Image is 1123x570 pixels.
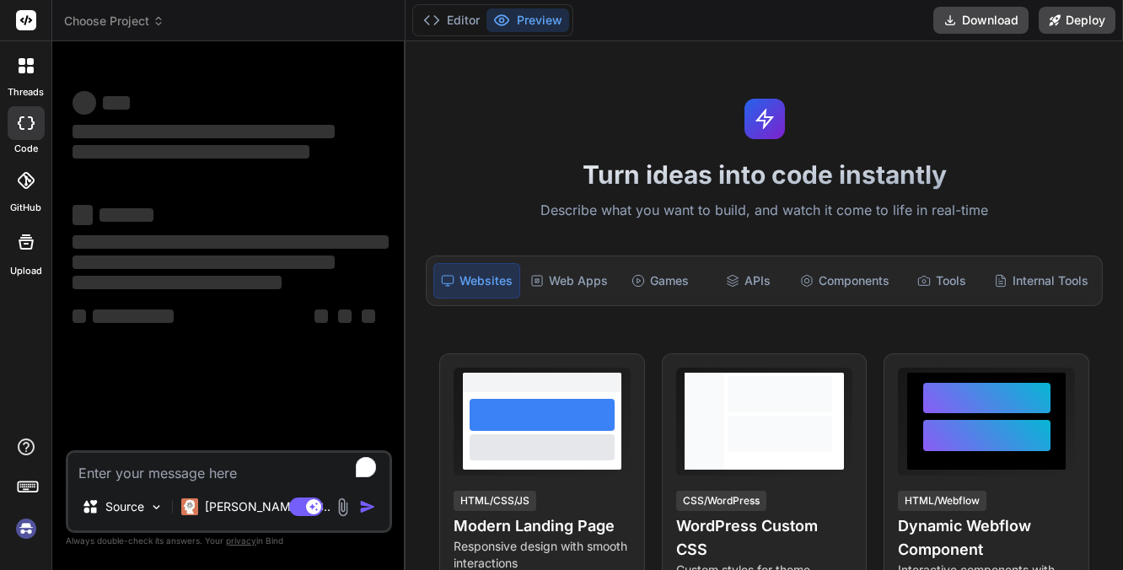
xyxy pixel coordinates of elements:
p: Describe what you want to build, and watch it come to life in real-time [416,200,1113,222]
textarea: To enrich screen reader interactions, please activate Accessibility in Grammarly extension settings [68,453,390,483]
span: privacy [226,535,256,546]
div: Internal Tools [987,263,1095,298]
button: Preview [486,8,569,32]
span: ‌ [99,208,153,222]
img: icon [359,498,376,515]
h1: Turn ideas into code instantly [416,159,1113,190]
div: APIs [706,263,790,298]
span: ‌ [73,91,96,115]
img: Claude 4 Sonnet [181,498,198,515]
p: [PERSON_NAME] 4 S.. [205,498,330,515]
img: attachment [333,497,352,517]
span: ‌ [93,309,174,323]
h4: WordPress Custom CSS [676,514,853,562]
span: ‌ [338,309,352,323]
span: ‌ [73,145,309,159]
button: Deploy [1039,7,1115,34]
button: Download [933,7,1029,34]
img: signin [12,514,40,543]
img: Pick Models [149,500,164,514]
label: code [14,142,38,156]
div: HTML/CSS/JS [454,491,536,511]
h4: Modern Landing Page [454,514,631,538]
span: ‌ [73,309,86,323]
h4: Dynamic Webflow Component [898,514,1075,562]
div: Web Apps [524,263,615,298]
div: Components [793,263,896,298]
div: Tools [900,263,984,298]
label: GitHub [10,201,41,215]
div: HTML/Webflow [898,491,986,511]
p: Source [105,498,144,515]
span: ‌ [73,255,335,269]
span: ‌ [314,309,328,323]
label: Upload [10,264,42,278]
p: Always double-check its answers. Your in Bind [66,533,392,549]
button: Editor [416,8,486,32]
span: ‌ [73,205,93,225]
span: ‌ [362,309,375,323]
span: Choose Project [64,13,164,30]
div: CSS/WordPress [676,491,766,511]
span: ‌ [73,125,335,138]
span: ‌ [103,96,130,110]
div: Games [618,263,702,298]
div: Websites [433,263,520,298]
label: threads [8,85,44,99]
span: ‌ [73,235,389,249]
span: ‌ [73,276,282,289]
